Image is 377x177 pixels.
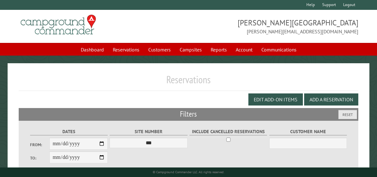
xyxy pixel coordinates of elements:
a: Campsites [176,44,206,56]
button: Add a Reservation [304,93,358,106]
label: Customer Name [269,128,347,135]
a: Customers [144,44,175,56]
label: Include Cancelled Reservations [189,128,267,135]
button: Edit Add-on Items [248,93,303,106]
small: © Campground Commander LLC. All rights reserved. [153,170,224,174]
button: Reset [338,110,357,119]
h1: Reservations [19,73,358,91]
a: Communications [258,44,300,56]
a: Reservations [109,44,143,56]
label: Site Number [110,128,187,135]
h2: Filters [19,108,358,120]
label: To: [30,155,49,161]
a: Account [232,44,256,56]
a: Reports [207,44,231,56]
a: Dashboard [77,44,108,56]
label: Dates [30,128,108,135]
label: From: [30,142,49,148]
img: Campground Commander [19,12,98,37]
span: [PERSON_NAME][GEOGRAPHIC_DATA] [PERSON_NAME][EMAIL_ADDRESS][DOMAIN_NAME] [188,17,358,35]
